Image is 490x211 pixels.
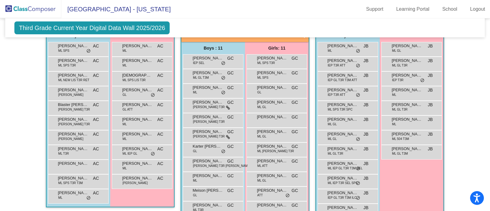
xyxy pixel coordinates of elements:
[93,43,99,49] span: AC
[437,4,462,14] a: School
[123,107,133,112] span: GL ATT
[193,178,197,183] span: ML
[392,131,422,137] span: [PERSON_NAME]
[58,48,69,53] span: ML SPS
[364,72,368,79] span: JB
[392,78,403,82] span: IEP T3R
[465,4,490,14] a: Logout
[93,87,99,93] span: AC
[392,151,408,156] span: ML GL T3M
[157,58,163,64] span: AC
[392,72,422,78] span: [PERSON_NAME]
[292,114,298,120] span: GC
[428,58,433,64] span: JB
[392,48,401,53] span: ML GL
[58,116,89,122] span: [PERSON_NAME]
[58,58,89,64] span: [PERSON_NAME]
[193,187,223,194] span: Meison [PERSON_NAME]
[93,160,99,167] span: AC
[227,158,234,164] span: GC
[257,90,261,95] span: GL
[392,146,422,152] span: [PERSON_NAME]
[292,129,298,135] span: GC
[58,78,89,82] span: ML NEW LIS T3R RET
[123,181,148,185] span: [PERSON_NAME]
[392,122,396,126] span: ML
[58,92,83,97] span: [PERSON_NAME]
[86,196,91,201] span: do_not_disturb_alt
[328,92,345,97] span: IEP T3R ATT
[58,146,89,152] span: [PERSON_NAME]
[328,181,358,185] span: ML IEP T3R SEL SPC
[193,129,223,135] span: [PERSON_NAME] De [PERSON_NAME]
[157,87,163,93] span: AC
[93,190,99,196] span: AC
[257,75,268,80] span: ML SPS
[193,105,225,109] span: [PERSON_NAME] T3R
[245,42,309,54] div: Girls: 11
[428,131,433,138] span: JB
[123,92,126,97] span: GL
[193,193,197,198] span: GL
[193,75,209,80] span: ML GL T3M
[327,146,358,152] span: [PERSON_NAME]
[157,146,163,152] span: AC
[93,58,99,64] span: AC
[58,107,90,112] span: [PERSON_NAME] T3R
[193,134,225,139] span: [PERSON_NAME] T3R
[392,102,422,108] span: [PERSON_NAME]
[58,72,89,78] span: [PERSON_NAME]
[327,160,358,167] span: [PERSON_NAME] [PERSON_NAME]
[364,160,368,167] span: JB
[257,202,288,208] span: [PERSON_NAME]
[257,173,288,179] span: [PERSON_NAME] [PERSON_NAME]
[364,87,368,93] span: JB
[391,4,435,14] a: Learning Portal
[193,164,251,168] span: [PERSON_NAME] T3R [PERSON_NAME]
[93,116,99,123] span: AC
[428,72,433,79] span: JB
[193,119,225,124] span: [PERSON_NAME] T3R
[392,107,408,112] span: ML GL T3R
[58,43,89,49] span: [PERSON_NAME]
[392,43,422,49] span: [PERSON_NAME]
[257,99,288,105] span: [PERSON_NAME]
[257,114,288,120] span: [PERSON_NAME]
[285,193,290,198] span: do_not_disturb_alt
[227,143,234,150] span: GC
[123,137,127,141] span: ML
[356,181,360,186] span: do_not_disturb_alt
[193,85,223,91] span: [PERSON_NAME]
[157,175,163,182] span: AC
[122,160,153,167] span: [PERSON_NAME]
[227,85,234,91] span: GC
[420,78,424,83] span: do_not_disturb_alt
[58,175,89,181] span: [PERSON_NAME]
[292,158,298,164] span: GC
[392,58,422,64] span: [PERSON_NAME]
[122,72,153,78] span: [DEMOGRAPHIC_DATA] [PERSON_NAME]
[364,102,368,108] span: JB
[428,146,433,152] span: JB
[356,93,360,98] span: do_not_disturb_alt
[257,149,294,153] span: ML [PERSON_NAME] T3R
[257,187,288,194] span: [PERSON_NAME]
[428,43,433,49] span: JB
[122,116,153,122] span: [PERSON_NAME]
[392,137,409,141] span: ML 504 T3M
[257,143,288,149] span: [PERSON_NAME]
[58,102,89,108] span: Blaster [PERSON_NAME]
[227,55,234,62] span: GC
[221,61,225,66] span: do_not_disturb_alt
[151,93,155,98] span: do_not_disturb_alt
[328,107,352,112] span: ML SPS T3R SPC
[93,72,99,79] span: AC
[93,146,99,152] span: AC
[257,105,266,109] span: ML GL
[292,85,298,91] span: GC
[356,137,360,142] span: do_not_disturb_alt
[151,152,155,156] span: do_not_disturb_alt
[58,122,90,126] span: [PERSON_NAME] T3R
[292,99,298,106] span: GC
[221,149,225,154] span: do_not_disturb_alt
